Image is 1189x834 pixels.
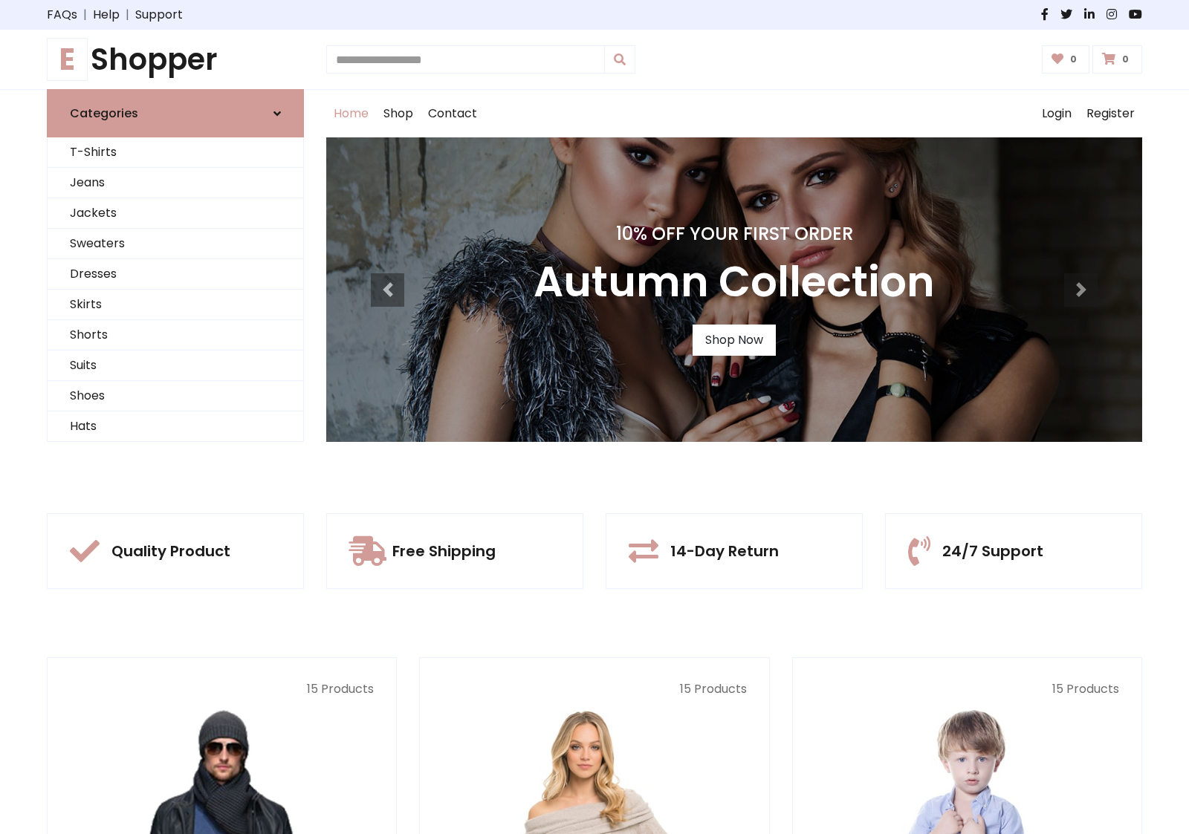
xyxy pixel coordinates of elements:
a: T-Shirts [48,137,303,168]
h5: Free Shipping [392,542,496,560]
a: Shorts [48,320,303,351]
span: | [77,6,93,24]
p: 15 Products [70,680,374,698]
a: Shop [376,90,421,137]
a: Help [93,6,120,24]
h3: Autumn Collection [534,257,935,307]
a: Categories [47,89,304,137]
a: Register [1079,90,1142,137]
a: FAQs [47,6,77,24]
a: EShopper [47,42,304,77]
span: E [47,38,88,81]
h5: Quality Product [111,542,230,560]
a: 0 [1042,45,1090,74]
a: Dresses [48,259,303,290]
p: 15 Products [815,680,1119,698]
a: Skirts [48,290,303,320]
a: Jeans [48,168,303,198]
h1: Shopper [47,42,304,77]
h5: 14-Day Return [670,542,779,560]
a: Login [1034,90,1079,137]
a: Shoes [48,381,303,411]
h5: 24/7 Support [942,542,1043,560]
h4: 10% Off Your First Order [534,224,935,245]
p: 15 Products [442,680,746,698]
a: 0 [1092,45,1142,74]
a: Suits [48,351,303,381]
a: Jackets [48,198,303,229]
a: Hats [48,411,303,442]
span: | [120,6,135,24]
span: 0 [1066,53,1081,66]
a: Shop Now [693,325,776,356]
h6: Categories [70,106,138,120]
span: 0 [1118,53,1133,66]
a: Contact [421,90,485,137]
a: Support [135,6,183,24]
a: Sweaters [48,229,303,259]
a: Home [326,90,376,137]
